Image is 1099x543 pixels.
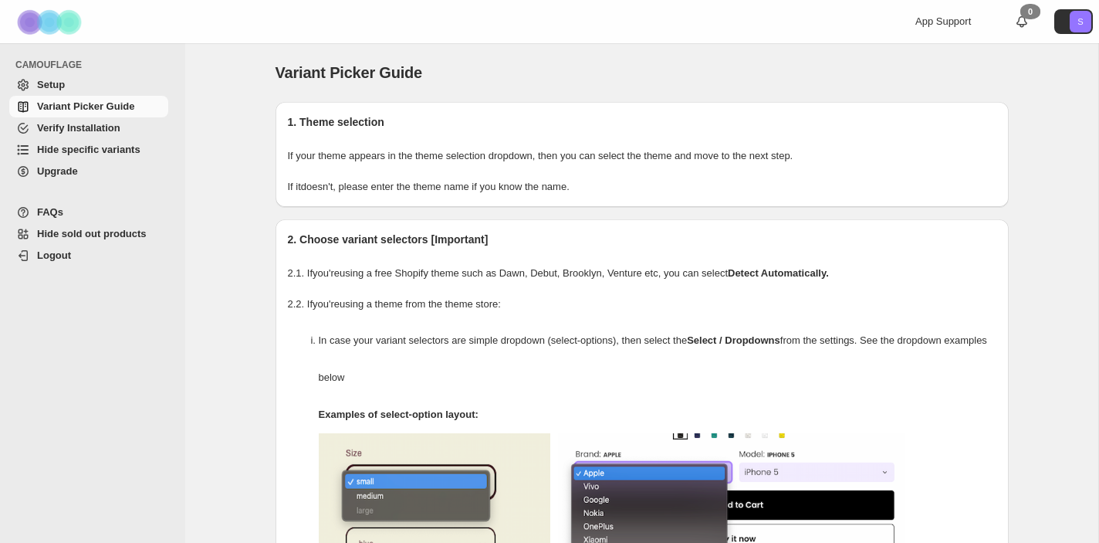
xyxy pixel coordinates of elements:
[288,148,996,164] p: If your theme appears in the theme selection dropdown, then you can select the theme and move to ...
[37,228,147,239] span: Hide sold out products
[9,202,168,223] a: FAQs
[1020,4,1040,19] div: 0
[9,117,168,139] a: Verify Installation
[12,1,90,43] img: Camouflage
[288,297,996,312] p: 2.2. If you're using a theme from the theme store:
[319,322,996,396] p: In case your variant selectors are simple dropdown (select-options), then select the from the set...
[1014,14,1030,29] a: 0
[37,206,63,218] span: FAQs
[37,249,71,261] span: Logout
[37,144,140,155] span: Hide specific variants
[37,100,134,112] span: Variant Picker Guide
[1077,17,1083,26] text: S
[728,267,829,279] strong: Detect Automatically.
[37,122,120,134] span: Verify Installation
[15,59,174,71] span: CAMOUFLAGE
[288,114,996,130] h2: 1. Theme selection
[1054,9,1093,34] button: Avatar with initials S
[9,139,168,161] a: Hide specific variants
[319,409,478,420] strong: Examples of select-option layout:
[9,96,168,117] a: Variant Picker Guide
[9,245,168,266] a: Logout
[288,179,996,195] p: If it doesn't , please enter the theme name if you know the name.
[9,74,168,96] a: Setup
[687,334,780,346] strong: Select / Dropdowns
[1070,11,1091,32] span: Avatar with initials S
[288,232,996,247] h2: 2. Choose variant selectors [Important]
[37,165,78,177] span: Upgrade
[37,79,65,90] span: Setup
[276,64,423,81] span: Variant Picker Guide
[9,161,168,182] a: Upgrade
[915,15,971,27] span: App Support
[9,223,168,245] a: Hide sold out products
[288,266,996,281] p: 2.1. If you're using a free Shopify theme such as Dawn, Debut, Brooklyn, Venture etc, you can select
